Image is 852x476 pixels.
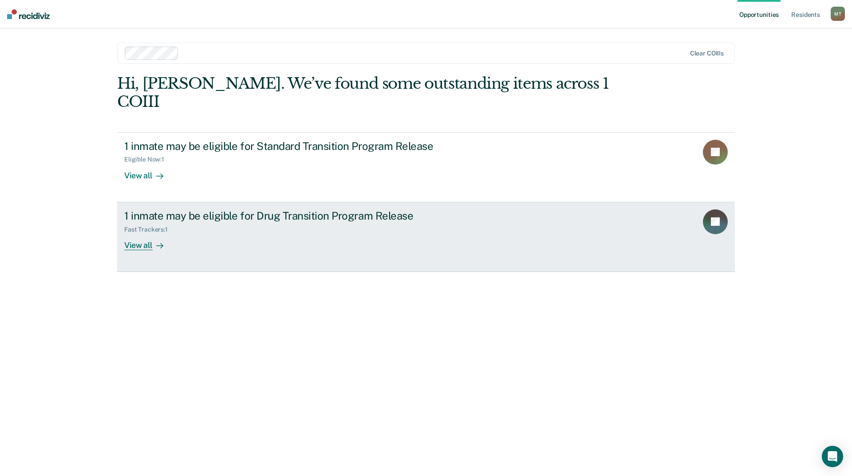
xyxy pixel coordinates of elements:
[124,226,175,233] div: Fast Trackers : 1
[690,50,724,57] div: Clear COIIIs
[124,233,174,250] div: View all
[7,9,50,19] img: Recidiviz
[822,446,843,467] div: Open Intercom Messenger
[124,140,436,153] div: 1 inmate may be eligible for Standard Transition Program Release
[831,7,845,21] button: MT
[117,202,735,272] a: 1 inmate may be eligible for Drug Transition Program ReleaseFast Trackers:1View all
[831,7,845,21] div: M T
[117,75,611,111] div: Hi, [PERSON_NAME]. We’ve found some outstanding items across 1 COIII
[124,209,436,222] div: 1 inmate may be eligible for Drug Transition Program Release
[117,132,735,202] a: 1 inmate may be eligible for Standard Transition Program ReleaseEligible Now:1View all
[124,163,174,181] div: View all
[124,156,171,163] div: Eligible Now : 1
